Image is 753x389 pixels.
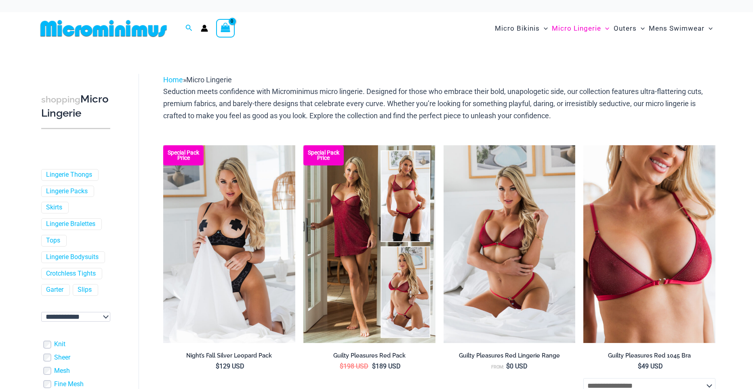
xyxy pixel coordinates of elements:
[583,352,715,362] a: Guilty Pleasures Red 1045 Bra
[216,19,235,38] a: View Shopping Cart, empty
[163,352,295,360] h2: Night’s Fall Silver Leopard Pack
[163,150,204,161] b: Special Pack Price
[540,18,548,39] span: Menu Toggle
[372,362,401,370] bdi: 189 USD
[216,362,244,370] bdi: 129 USD
[614,18,637,39] span: Outers
[46,270,96,278] a: Crotchless Tights
[649,18,705,39] span: Mens Swimwear
[46,171,92,179] a: Lingerie Thongs
[54,340,65,349] a: Knit
[550,16,611,41] a: Micro LingerieMenu ToggleMenu Toggle
[163,86,715,121] p: Seduction meets confidence with Microminimus micro lingerie. Designed for those who embrace their...
[46,253,99,261] a: Lingerie Bodysuits
[37,19,170,38] img: MM SHOP LOGO FLAT
[492,15,716,42] nav: Site Navigation
[340,362,343,370] span: $
[506,362,510,370] span: $
[340,362,368,370] bdi: 198 USD
[78,286,92,294] a: Slips
[493,16,550,41] a: Micro BikinisMenu ToggleMenu Toggle
[163,145,295,343] img: Nights Fall Silver Leopard 1036 Bra 6046 Thong 09v2
[163,75,183,84] a: Home
[506,362,528,370] bdi: 0 USD
[46,187,88,196] a: Lingerie Packs
[216,362,219,370] span: $
[46,220,95,228] a: Lingerie Bralettes
[303,150,344,161] b: Special Pack Price
[552,18,601,39] span: Micro Lingerie
[46,236,60,245] a: Tops
[41,94,80,105] span: shopping
[444,352,576,362] a: Guilty Pleasures Red Lingerie Range
[444,145,576,343] img: Guilty Pleasures Red 1045 Bra 689 Micro 05
[705,18,713,39] span: Menu Toggle
[201,25,208,32] a: Account icon link
[303,145,435,343] img: Guilty Pleasures Red Collection Pack F
[612,16,647,41] a: OutersMenu ToggleMenu Toggle
[303,352,435,360] h2: Guilty Pleasures Red Pack
[647,16,715,41] a: Mens SwimwearMenu ToggleMenu Toggle
[46,286,63,294] a: Garter
[491,364,504,370] span: From:
[163,145,295,343] a: Nights Fall Silver Leopard 1036 Bra 6046 Thong 09v2 Nights Fall Silver Leopard 1036 Bra 6046 Thon...
[46,203,62,212] a: Skirts
[303,145,435,343] a: Guilty Pleasures Red Collection Pack F Guilty Pleasures Red Collection Pack BGuilty Pleasures Red...
[186,75,232,84] span: Micro Lingerie
[372,362,376,370] span: $
[41,92,110,120] h3: Micro Lingerie
[185,23,193,33] a: Search icon link
[444,145,576,343] a: Guilty Pleasures Red 1045 Bra 689 Micro 05Guilty Pleasures Red 1045 Bra 689 Micro 06Guilty Pleasu...
[54,380,84,389] a: Fine Mesh
[495,18,540,39] span: Micro Bikinis
[583,352,715,360] h2: Guilty Pleasures Red 1045 Bra
[637,18,645,39] span: Menu Toggle
[638,362,642,370] span: $
[41,312,110,322] select: wpc-taxonomy-pa_color-745982
[601,18,609,39] span: Menu Toggle
[444,352,576,360] h2: Guilty Pleasures Red Lingerie Range
[163,75,232,84] span: »
[583,145,715,343] img: Guilty Pleasures Red 1045 Bra 01
[638,362,663,370] bdi: 49 USD
[54,353,70,362] a: Sheer
[583,145,715,343] a: Guilty Pleasures Red 1045 Bra 01Guilty Pleasures Red 1045 Bra 02Guilty Pleasures Red 1045 Bra 02
[54,367,70,375] a: Mesh
[303,352,435,362] a: Guilty Pleasures Red Pack
[163,352,295,362] a: Night’s Fall Silver Leopard Pack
